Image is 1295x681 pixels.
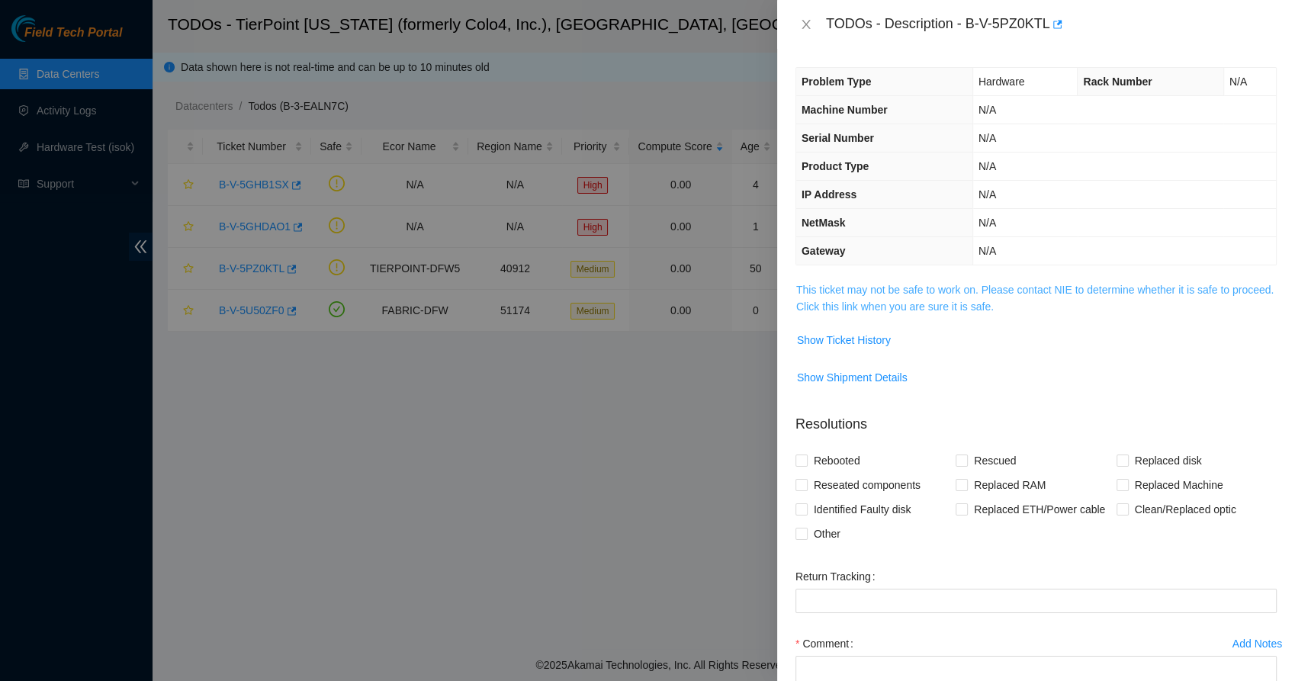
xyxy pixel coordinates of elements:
[796,328,892,352] button: Show Ticket History
[808,497,917,522] span: Identified Faulty disk
[802,104,888,116] span: Machine Number
[795,564,882,589] label: Return Tracking
[802,217,846,229] span: NetMask
[978,160,996,172] span: N/A
[808,522,847,546] span: Other
[797,369,908,386] span: Show Shipment Details
[795,18,817,32] button: Close
[802,132,874,144] span: Serial Number
[795,402,1277,435] p: Resolutions
[968,448,1022,473] span: Rescued
[795,589,1277,613] input: Return Tracking
[1129,473,1229,497] span: Replaced Machine
[978,217,996,229] span: N/A
[826,12,1277,37] div: TODOs - Description - B-V-5PZ0KTL
[1083,75,1152,88] span: Rack Number
[796,284,1274,313] a: This ticket may not be safe to work on. Please contact NIE to determine whether it is safe to pro...
[978,75,1025,88] span: Hardware
[802,160,869,172] span: Product Type
[802,245,846,257] span: Gateway
[1129,448,1208,473] span: Replaced disk
[808,473,927,497] span: Reseated components
[800,18,812,31] span: close
[968,473,1052,497] span: Replaced RAM
[968,497,1111,522] span: Replaced ETH/Power cable
[1229,75,1247,88] span: N/A
[797,332,891,349] span: Show Ticket History
[802,188,856,201] span: IP Address
[1232,638,1282,649] div: Add Notes
[795,631,860,656] label: Comment
[1232,631,1283,656] button: Add Notes
[978,104,996,116] span: N/A
[978,132,996,144] span: N/A
[978,188,996,201] span: N/A
[978,245,996,257] span: N/A
[796,365,908,390] button: Show Shipment Details
[808,448,866,473] span: Rebooted
[802,75,872,88] span: Problem Type
[1129,497,1242,522] span: Clean/Replaced optic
